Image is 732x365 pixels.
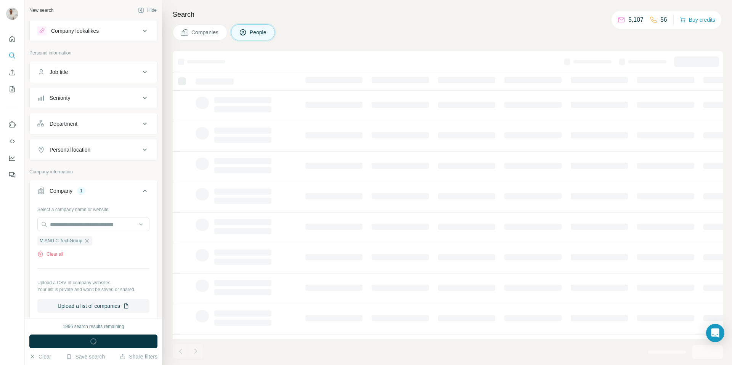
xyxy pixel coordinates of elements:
div: New search [29,7,53,14]
button: Upload a list of companies [37,299,149,313]
p: Upload a CSV of company websites. [37,279,149,286]
p: Personal information [29,50,157,56]
div: 1996 search results remaining [63,323,124,330]
button: Buy credits [680,14,715,25]
div: Seniority [50,94,70,102]
div: Personal location [50,146,90,154]
button: Use Surfe on LinkedIn [6,118,18,131]
button: Enrich CSV [6,66,18,79]
button: Quick start [6,32,18,46]
button: Share filters [120,353,157,360]
button: Feedback [6,168,18,182]
p: 56 [660,15,667,24]
button: Company1 [30,182,157,203]
div: Company [50,187,72,195]
button: Job title [30,63,157,81]
button: Dashboard [6,151,18,165]
button: Department [30,115,157,133]
button: Company lookalikes [30,22,157,40]
div: Select a company name or website [37,203,149,213]
button: Save search [66,353,105,360]
button: Clear all [37,251,63,258]
div: Open Intercom Messenger [706,324,724,342]
img: Avatar [6,8,18,20]
p: Your list is private and won't be saved or shared. [37,286,149,293]
div: Company lookalikes [51,27,99,35]
div: Job title [50,68,68,76]
button: Use Surfe API [6,134,18,148]
span: Companies [191,29,219,36]
p: Company information [29,168,157,175]
button: Hide [133,5,162,16]
span: People [250,29,267,36]
div: 1 [77,187,86,194]
p: 5,107 [628,15,644,24]
button: My lists [6,82,18,96]
h4: Search [173,9,723,20]
button: Search [6,49,18,62]
div: Department [50,120,77,128]
button: Seniority [30,89,157,107]
span: M AND C TechGroup [40,237,82,244]
button: Personal location [30,141,157,159]
button: Clear [29,353,51,360]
